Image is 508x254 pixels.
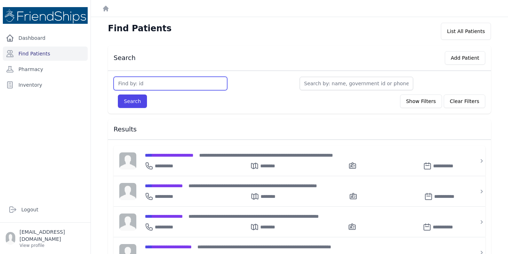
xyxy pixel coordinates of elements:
[114,125,485,134] h3: Results
[20,243,85,248] p: View profile
[6,228,85,248] a: [EMAIL_ADDRESS][DOMAIN_NAME] View profile
[441,23,491,40] div: List All Patients
[3,47,88,61] a: Find Patients
[114,54,136,62] h3: Search
[3,78,88,92] a: Inventory
[20,228,85,243] p: [EMAIL_ADDRESS][DOMAIN_NAME]
[119,214,136,231] img: person-242608b1a05df3501eefc295dc1bc67a.jpg
[445,51,485,65] button: Add Patient
[119,152,136,169] img: person-242608b1a05df3501eefc295dc1bc67a.jpg
[444,94,485,108] button: Clear Filters
[119,183,136,200] img: person-242608b1a05df3501eefc295dc1bc67a.jpg
[108,23,171,34] h1: Find Patients
[114,77,227,90] input: Find by: id
[3,62,88,76] a: Pharmacy
[3,31,88,45] a: Dashboard
[6,202,85,217] a: Logout
[300,77,413,90] input: Search by: name, government id or phone
[118,94,147,108] button: Search
[400,94,442,108] button: Show Filters
[3,7,88,24] img: Medical Missions EMR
